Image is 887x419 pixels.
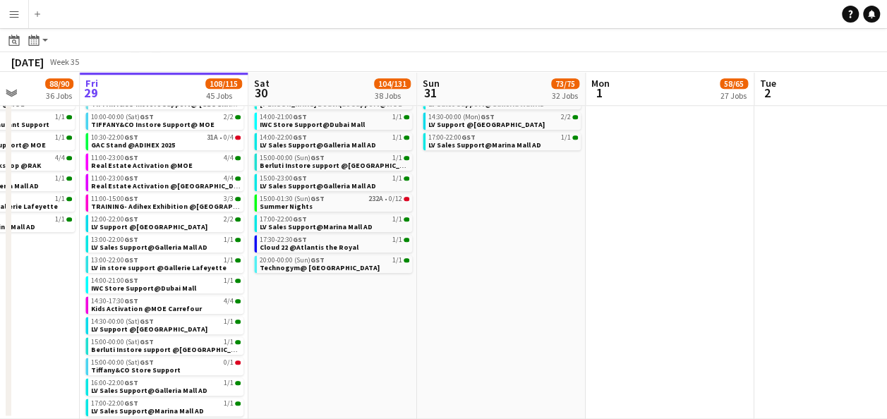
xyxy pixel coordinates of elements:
div: 11:00-15:00GST3/3TRAINING- Adihex Exhibition @[GEOGRAPHIC_DATA] [85,194,243,214]
div: 14:00-21:00GST1/1IWC Store Support@Dubai Mall [85,276,243,296]
span: Sat [254,78,270,90]
span: 73/75 [551,79,579,90]
span: 1/1 [392,114,402,121]
span: LV Support @Dubai Mall [428,120,545,129]
div: 11:00-23:00GST4/4Real Estate Activation @[GEOGRAPHIC_DATA] [85,174,243,194]
span: GST [124,153,138,162]
span: TRAINING- Adihex Exhibition @Adnec [91,202,267,211]
span: GST [124,174,138,183]
span: 1/1 [55,175,65,182]
div: 15:00-00:00 (Sun)GST1/1Berluti Instore support @[GEOGRAPHIC_DATA] [254,153,412,174]
span: GST [140,317,154,326]
span: Mon [591,78,610,90]
span: 20:00-00:00 (Sun) [260,257,325,264]
span: 3/3 [224,195,234,202]
span: LV Sales Support@Galleria Mall AD [91,386,207,395]
span: 1/1 [392,236,402,243]
span: Tiffany&CO Store Support [91,365,181,375]
a: 14:30-00:00 (Sat)GST1/1LV Support @[GEOGRAPHIC_DATA] [91,317,241,333]
div: 17:00-22:00GST1/1LV Sales Support@Marina Mall AD [85,399,243,419]
span: 15:00-23:00 [260,175,307,182]
span: 14:30-17:30 [91,298,138,305]
span: GAC Stand @ADIHEX 2025 [91,140,175,150]
a: 17:00-22:00GST1/1LV Sales Support@Marina Mall AD [428,133,578,149]
span: 1 [589,85,610,102]
span: 14:00-22:00 [260,134,307,141]
span: Berluti Instore support @Dubai Mall [260,161,419,170]
span: Technogym@ Marina Mall [260,263,380,272]
span: GST [140,358,154,367]
a: 20:00-00:00 (Sun)GST1/1Technogym@ [GEOGRAPHIC_DATA] [260,255,409,272]
a: 14:00-21:00GST1/1IWC Store Support@Dubai Mall [91,276,241,292]
div: • [91,134,241,141]
div: 14:30-17:30GST4/4Kids Activation @MOE Carrefour [85,296,243,317]
a: 15:00-01:30 (Sun)GST232A•0/12Summer Nights [260,194,409,210]
span: Berluti Instore support @Dubai Mall [91,345,251,354]
span: GST [140,112,154,121]
span: GST [310,255,325,265]
div: 17:30-22:30GST1/1Cloud 22 @Atlantis the Royal [254,235,412,255]
span: LV Sales Support@Marina Mall AD [91,406,204,415]
div: 11:00-23:00GST4/4Real Estate Activation @MOE [85,153,243,174]
span: 4/4 [224,298,234,305]
span: 1/1 [392,257,402,264]
div: 10:30-22:00GST31A•0/4GAC Stand @ADIHEX 2025 [85,133,243,153]
span: 4/4 [66,156,72,160]
span: GST [293,214,307,224]
span: GST [310,153,325,162]
span: 1/1 [572,135,578,140]
span: 1/1 [235,401,241,406]
div: 13:00-22:00GST1/1LV in store support @Gallerie Lafeyette [85,255,243,276]
span: 2/2 [561,114,571,121]
span: 10:00-00:00 (Sat) [91,114,154,121]
a: 14:00-21:00GST1/1IWC Store Support@Dubai Mall [260,112,409,128]
span: 31A [207,134,218,141]
span: 1/1 [404,217,409,221]
span: 1/1 [392,154,402,162]
span: 1/1 [55,216,65,223]
span: LV Sales Support@Galleria Mall AD [260,140,376,150]
div: 13:00-22:00GST1/1LV Sales Support@Galleria Mall AD [85,235,243,255]
span: GST [124,399,138,408]
span: 0/12 [404,197,409,201]
a: 10:00-00:00 (Sat)GST2/2TIFFANY&CO Instore Support@ MOE [91,112,241,128]
span: 13:00-22:00 [91,257,138,264]
span: 58/65 [720,79,748,90]
span: 12:00-22:00 [91,216,138,223]
div: 17:00-22:00GST1/1LV Sales Support@Marina Mall AD [423,133,581,153]
a: 16:00-22:00GST1/1LV Sales Support@Galleria Mall AD [91,378,241,394]
a: 15:00-00:00 (Sat)GST0/1Tiffany&CO Store Support [91,358,241,374]
span: 17:00-22:00 [428,134,476,141]
span: 232A [368,195,383,202]
span: GST [124,255,138,265]
span: IWC Store Support@Dubai Mall [260,120,365,129]
div: 45 Jobs [206,91,241,102]
div: 15:00-00:00 (Sat)GST0/1Tiffany&CO Store Support [85,358,243,378]
div: 10:00-00:00 (Sat)GST2/2TIFFANY&CO Instore Support@ MOE [85,112,243,133]
a: 14:30-00:00 (Mon)GST2/2LV Support @[GEOGRAPHIC_DATA] [428,112,578,128]
span: GST [293,112,307,121]
div: 17:00-22:00GST1/1LV Sales Support@Marina Mall AD [254,214,412,235]
span: 88/90 [45,79,73,90]
span: 1/1 [404,258,409,262]
span: 1/1 [66,115,72,119]
span: 15:00-01:30 (Sun) [260,195,325,202]
div: 14:00-21:00GST1/1IWC Store Support@Dubai Mall [254,112,412,133]
span: TIFFANY&CO Instore Support@ MOE [91,120,215,129]
span: 1/1 [392,134,402,141]
div: 14:00-22:00GST1/1LV Sales Support@Galleria Mall AD [254,133,412,153]
span: Cloud 22 @Atlantis the Royal [260,243,358,252]
span: 0/1 [235,360,241,365]
span: 1/1 [392,216,402,223]
span: LV Support @Mall of the Emirates [91,222,207,231]
span: 1/1 [224,236,234,243]
span: GST [293,174,307,183]
span: 4/4 [235,299,241,303]
a: 12:00-22:00GST2/2LV Support @[GEOGRAPHIC_DATA] [91,214,241,231]
span: GST [124,378,138,387]
span: LV Sales Support@Galleria Mall AD [260,181,376,190]
span: 31 [421,85,440,102]
a: 11:00-15:00GST3/3TRAINING- Adihex Exhibition @[GEOGRAPHIC_DATA] [91,194,241,210]
span: 1/1 [561,134,571,141]
span: GST [124,214,138,224]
